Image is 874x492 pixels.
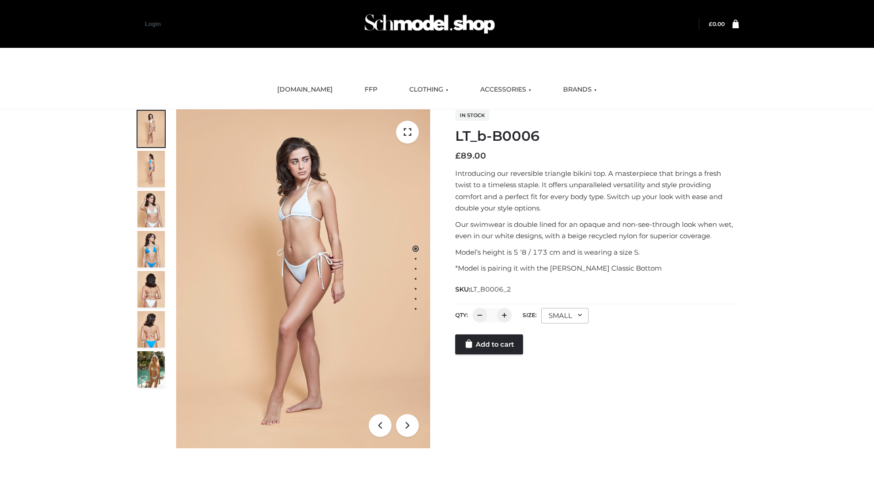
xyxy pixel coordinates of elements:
[137,231,165,267] img: ArielClassicBikiniTop_CloudNine_AzureSky_OW114ECO_4-scaled.jpg
[455,128,739,144] h1: LT_b-B0006
[137,271,165,307] img: ArielClassicBikiniTop_CloudNine_AzureSky_OW114ECO_7-scaled.jpg
[455,334,523,354] a: Add to cart
[455,151,461,161] span: £
[455,151,486,161] bdi: 89.00
[270,80,340,100] a: [DOMAIN_NAME]
[361,6,498,42] img: Schmodel Admin 964
[473,80,538,100] a: ACCESSORIES
[137,151,165,187] img: ArielClassicBikiniTop_CloudNine_AzureSky_OW114ECO_2-scaled.jpg
[709,20,725,27] a: £0.00
[455,168,739,214] p: Introducing our reversible triangle bikini top. A masterpiece that brings a fresh twist to a time...
[556,80,604,100] a: BRANDS
[137,111,165,147] img: ArielClassicBikiniTop_CloudNine_AzureSky_OW114ECO_1-scaled.jpg
[470,285,511,293] span: LT_B0006_2
[358,80,384,100] a: FFP
[176,109,430,448] img: LT_b-B0006
[455,219,739,242] p: Our swimwear is double lined for an opaque and non-see-through look when wet, even in our white d...
[541,308,589,323] div: SMALL
[137,311,165,348] img: ArielClassicBikiniTop_CloudNine_AzureSky_OW114ECO_8-scaled.jpg
[137,191,165,227] img: ArielClassicBikiniTop_CloudNine_AzureSky_OW114ECO_3-scaled.jpg
[145,20,161,27] a: Login
[455,284,512,295] span: SKU:
[523,312,537,318] label: Size:
[709,20,725,27] bdi: 0.00
[137,351,165,388] img: Arieltop_CloudNine_AzureSky2.jpg
[455,262,739,274] p: *Model is pairing it with the [PERSON_NAME] Classic Bottom
[709,20,712,27] span: £
[455,312,468,318] label: QTY:
[402,80,455,100] a: CLOTHING
[455,110,489,121] span: In stock
[455,246,739,258] p: Model’s height is 5 ‘8 / 173 cm and is wearing a size S.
